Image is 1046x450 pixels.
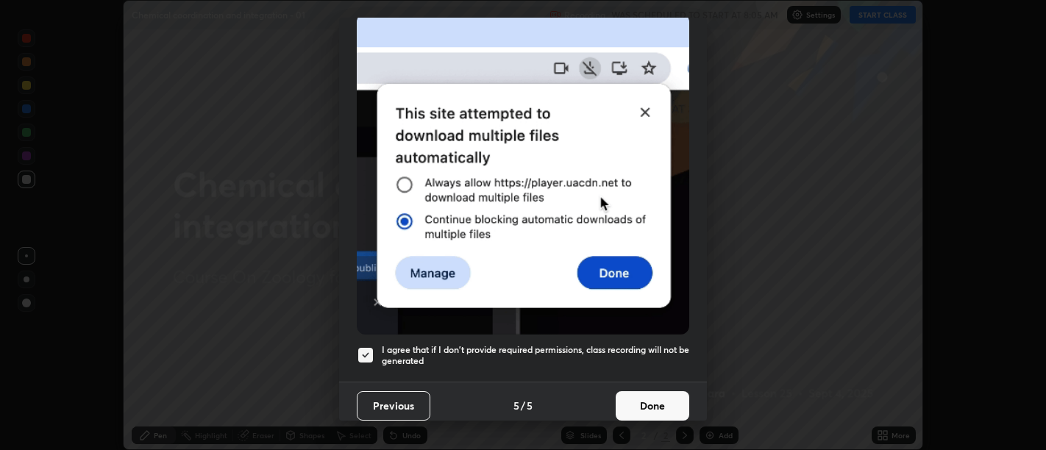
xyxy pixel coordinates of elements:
button: Done [616,391,689,421]
button: Previous [357,391,430,421]
h4: / [521,398,525,413]
h5: I agree that if I don't provide required permissions, class recording will not be generated [382,344,689,367]
h4: 5 [527,398,533,413]
h4: 5 [513,398,519,413]
img: downloads-permission-blocked.gif [357,13,689,335]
